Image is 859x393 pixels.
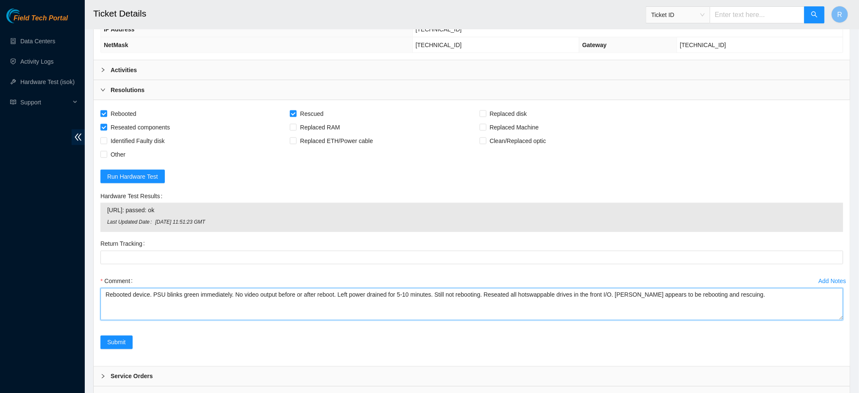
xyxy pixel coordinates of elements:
span: right [100,67,106,73]
div: Resolutions [94,80,850,100]
span: NetMask [104,42,128,48]
span: R [837,9,842,20]
span: [URL]: passed: ok [107,205,837,215]
div: Add Notes [819,278,846,284]
a: Activity Logs [20,58,54,65]
textarea: Comment [100,288,843,320]
span: [TECHNICAL_ID] [416,42,462,48]
span: Field Tech Portal [14,14,68,22]
button: Submit [100,336,133,349]
span: right [100,87,106,93]
span: read [10,99,16,105]
span: right [100,374,106,379]
label: Comment [100,275,136,288]
div: Activities [94,60,850,80]
div: Service Orders [94,367,850,386]
button: search [804,6,825,23]
input: Return Tracking [100,251,843,264]
b: Resolutions [111,85,145,95]
label: Return Tracking [100,237,148,251]
span: Last Updated Date [107,219,155,227]
label: Hardware Test Results [100,189,166,203]
img: Akamai Technologies [6,8,43,23]
span: double-left [72,129,85,145]
span: Rebooted [107,107,140,121]
button: R [831,6,848,23]
span: Submit [107,338,126,347]
span: Other [107,148,129,161]
input: Enter text here... [710,6,805,23]
span: Rescued [297,107,327,121]
span: Reseated components [107,121,173,134]
span: IP Address [104,26,134,33]
button: Run Hardware Test [100,170,165,183]
a: Hardware Test (isok) [20,79,75,85]
span: Replaced disk [486,107,531,121]
span: Replaced ETH/Power cable [297,134,376,148]
a: Akamai TechnologiesField Tech Portal [6,15,68,26]
b: Service Orders [111,372,153,381]
span: [TECHNICAL_ID] [416,26,462,33]
span: Gateway [582,42,607,48]
span: Clean/Replaced optic [486,134,550,148]
span: Ticket ID [651,8,705,21]
button: Add Notes [818,275,847,288]
span: Support [20,94,70,111]
span: search [811,11,818,19]
span: Replaced RAM [297,121,343,134]
span: Run Hardware Test [107,172,158,181]
b: Activities [111,65,137,75]
span: Identified Faulty disk [107,134,168,148]
span: [TECHNICAL_ID] [680,42,726,48]
a: Data Centers [20,38,55,45]
span: Replaced Machine [486,121,542,134]
span: [DATE] 11:51:23 GMT [155,219,837,227]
